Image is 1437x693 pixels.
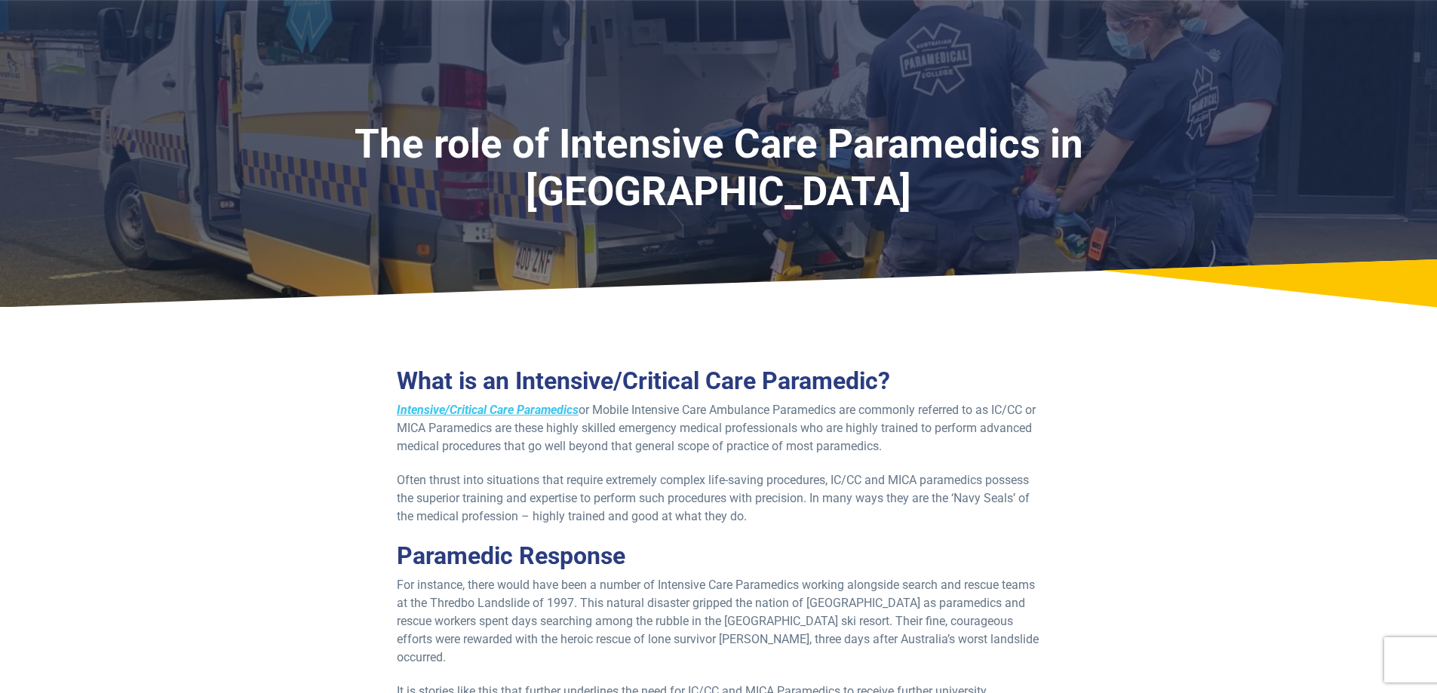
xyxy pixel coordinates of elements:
[397,401,1040,455] p: or Mobile Intensive Care Ambulance Paramedics are commonly referred to as IC/CC or MICA Paramedic...
[397,541,1040,570] h2: Paramedic Response
[397,471,1040,526] p: Often thrust into situations that require extremely complex life-saving procedures, IC/CC and MIC...
[397,366,1040,395] h2: What is an Intensive/Critical Care Paramedic?
[397,403,579,417] a: Intensive/Critical Care Paramedics
[330,121,1108,216] h1: The role of Intensive Care Paramedics in [GEOGRAPHIC_DATA]
[397,576,1040,667] p: For instance, there would have been a number of Intensive Care Paramedics working alongside searc...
